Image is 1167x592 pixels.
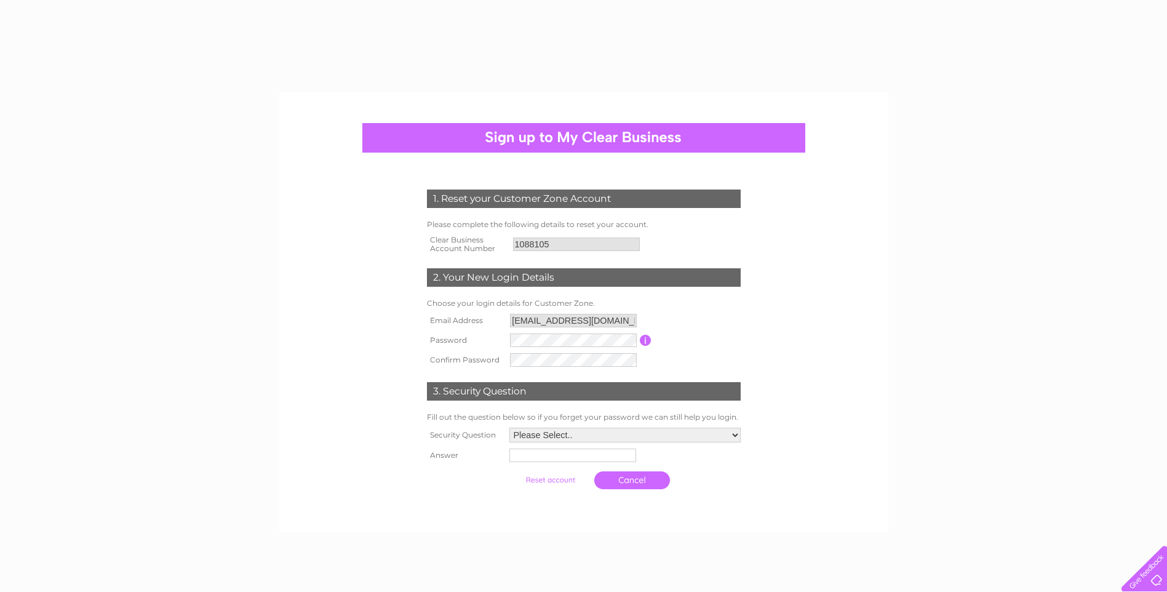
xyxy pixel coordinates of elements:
th: Email Address [424,311,508,330]
th: Security Question [424,425,506,446]
td: Fill out the question below so if you forget your password we can still help you login. [424,410,744,425]
input: Information [640,335,651,346]
th: Password [424,330,508,350]
div: 1. Reset your Customer Zone Account [427,190,741,208]
td: Choose your login details for Customer Zone. [424,296,744,311]
th: Confirm Password [424,350,508,370]
a: Cancel [594,471,670,489]
td: Please complete the following details to reset your account. [424,217,744,232]
th: Clear Business Account Number [424,232,510,257]
div: 2. Your New Login Details [427,268,741,287]
input: Submit [512,471,588,489]
th: Answer [424,446,506,465]
div: 3. Security Question [427,382,741,401]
